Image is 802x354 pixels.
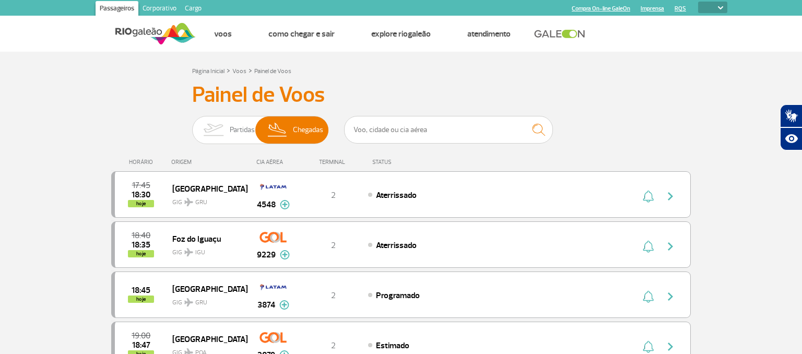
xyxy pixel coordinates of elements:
[299,159,367,166] div: TERMINAL
[195,248,205,257] span: IGU
[664,240,677,253] img: seta-direita-painel-voo.svg
[172,242,239,257] span: GIG
[376,290,420,301] span: Programado
[172,182,239,195] span: [GEOGRAPHIC_DATA]
[138,1,181,18] a: Corporativo
[249,64,252,76] a: >
[280,200,290,209] img: mais-info-painel-voo.svg
[643,190,654,203] img: sino-painel-voo.svg
[664,290,677,303] img: seta-direita-painel-voo.svg
[195,298,207,308] span: GRU
[643,340,654,353] img: sino-painel-voo.svg
[128,296,154,303] span: hoje
[641,5,664,12] a: Imprensa
[664,190,677,203] img: seta-direita-painel-voo.svg
[331,340,336,351] span: 2
[371,29,431,39] a: Explore RIOgaleão
[184,298,193,306] img: destiny_airplane.svg
[230,116,255,144] span: Partidas
[367,159,452,166] div: STATUS
[344,116,553,144] input: Voo, cidade ou cia aérea
[376,240,417,251] span: Aterrissado
[227,64,230,76] a: >
[257,249,276,261] span: 9229
[172,292,239,308] span: GIG
[171,159,247,166] div: ORIGEM
[132,341,150,349] span: 2025-08-24 18:47:00
[172,192,239,207] span: GIG
[132,182,150,189] span: 2025-08-24 17:45:00
[184,248,193,256] img: destiny_airplane.svg
[232,67,246,75] a: Voos
[293,116,323,144] span: Chegadas
[132,287,150,294] span: 2025-08-24 18:45:00
[172,332,239,346] span: [GEOGRAPHIC_DATA]
[192,82,610,108] h3: Painel de Voos
[675,5,686,12] a: RQS
[376,190,417,200] span: Aterrissado
[257,299,275,311] span: 3874
[214,29,232,39] a: Voos
[128,200,154,207] span: hoje
[643,290,654,303] img: sino-painel-voo.svg
[192,67,225,75] a: Página Inicial
[114,159,171,166] div: HORÁRIO
[331,290,336,301] span: 2
[257,198,276,211] span: 4548
[780,104,802,127] button: Abrir tradutor de língua de sinais.
[96,1,138,18] a: Passageiros
[181,1,206,18] a: Cargo
[184,198,193,206] img: destiny_airplane.svg
[664,340,677,353] img: seta-direita-painel-voo.svg
[197,116,230,144] img: slider-embarque
[376,340,409,351] span: Estimado
[467,29,511,39] a: Atendimento
[331,190,336,200] span: 2
[331,240,336,251] span: 2
[128,250,154,257] span: hoje
[572,5,630,12] a: Compra On-line GaleOn
[279,300,289,310] img: mais-info-painel-voo.svg
[172,282,239,296] span: [GEOGRAPHIC_DATA]
[132,191,150,198] span: 2025-08-24 18:30:00
[780,104,802,150] div: Plugin de acessibilidade da Hand Talk.
[172,232,239,245] span: Foz do Iguaçu
[268,29,335,39] a: Como chegar e sair
[780,127,802,150] button: Abrir recursos assistivos.
[195,198,207,207] span: GRU
[262,116,293,144] img: slider-desembarque
[247,159,299,166] div: CIA AÉREA
[132,241,150,249] span: 2025-08-24 18:35:00
[280,250,290,259] img: mais-info-painel-voo.svg
[132,232,150,239] span: 2025-08-24 18:40:00
[132,332,150,339] span: 2025-08-24 19:00:00
[643,240,654,253] img: sino-painel-voo.svg
[254,67,291,75] a: Painel de Voos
